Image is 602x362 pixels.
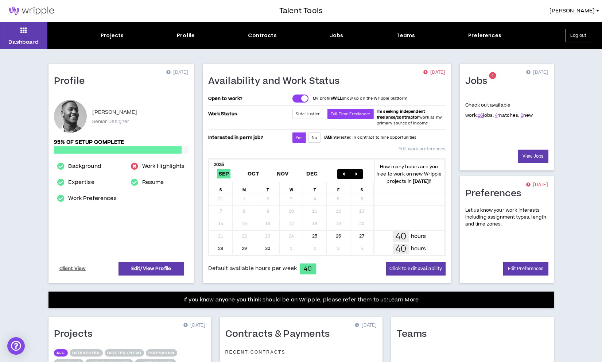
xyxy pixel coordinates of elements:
[465,207,548,228] p: Let us know your work interests including assignment types, length and time zones.
[492,73,494,79] span: 1
[521,112,523,119] a: 0
[503,262,548,276] a: Edit Preferences
[279,5,323,16] h3: Talent Tools
[549,7,595,15] span: [PERSON_NAME]
[411,232,426,240] p: hours
[54,138,189,146] p: 95% of setup complete
[411,245,426,253] p: hours
[374,163,444,185] p: How many hours are you free to work on new Wripple projects in
[92,118,130,125] p: Senior Designer
[146,349,177,357] button: Proposing
[166,69,188,76] p: [DATE]
[177,32,195,39] div: Profile
[325,135,331,140] strong: AM
[280,182,303,193] div: W
[468,32,501,39] div: Preferences
[256,182,280,193] div: T
[101,32,124,39] div: Projects
[296,111,320,117] span: Side Hustler
[248,32,276,39] div: Contracts
[518,150,548,163] a: View Jobs
[327,182,350,193] div: F
[526,181,548,189] p: [DATE]
[54,349,68,357] button: All
[386,262,445,276] button: Click to edit availability
[303,182,327,193] div: T
[92,108,137,117] p: [PERSON_NAME]
[495,112,519,119] span: matches.
[333,96,342,101] strong: WILL
[478,112,483,119] a: 16
[423,69,445,76] p: [DATE]
[233,182,256,193] div: M
[8,38,39,46] p: Dashboard
[58,262,87,275] a: Client View
[217,169,231,178] span: Sep
[377,109,425,120] b: I'm seeking independent freelance/contractor
[478,112,494,119] span: jobs.
[208,109,287,119] p: Work Status
[208,265,297,273] span: Default available hours per week
[68,194,116,203] a: Work Preferences
[105,349,144,357] button: Invited (new)
[413,178,431,185] b: [DATE] ?
[566,29,591,42] button: Log out
[68,162,101,171] a: Background
[396,32,415,39] div: Teams
[377,109,442,126] span: work as my primary source of income
[208,96,287,101] p: Open to work?
[214,161,224,168] b: 2025
[54,100,87,133] div: Neil M.
[495,112,497,119] a: 4
[246,169,261,178] span: Oct
[54,328,98,340] h1: Projects
[119,262,184,276] a: Edit/View Profile
[225,328,335,340] h1: Contracts & Payments
[312,135,317,140] span: No
[399,143,445,155] a: Edit work preferences
[465,76,493,87] h1: Jobs
[142,162,185,171] a: Work Highlights
[68,178,94,187] a: Expertise
[275,169,290,178] span: Nov
[54,76,90,87] h1: Profile
[388,296,419,304] a: Learn More
[296,135,302,140] span: Yes
[7,337,25,355] div: Open Intercom Messenger
[305,169,319,178] span: Dec
[465,102,533,119] p: Check out available work:
[521,112,533,119] span: new
[355,322,377,329] p: [DATE]
[526,69,548,76] p: [DATE]
[208,132,287,143] p: Interested in perm job?
[350,182,374,193] div: S
[397,328,432,340] h1: Teams
[330,32,343,39] div: Jobs
[209,182,233,193] div: S
[465,188,527,200] h1: Preferences
[225,349,286,355] p: Recent Contracts
[208,76,345,87] h1: Availability and Work Status
[142,178,164,187] a: Resume
[183,296,419,304] p: If you know anyone you think should be on Wripple, please refer them to us!
[70,349,103,357] button: Interested
[183,322,205,329] p: [DATE]
[313,96,407,101] p: My profile show up on the Wripple platform
[489,72,496,79] sup: 1
[324,135,417,140] p: I interested in contract to hire opportunities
